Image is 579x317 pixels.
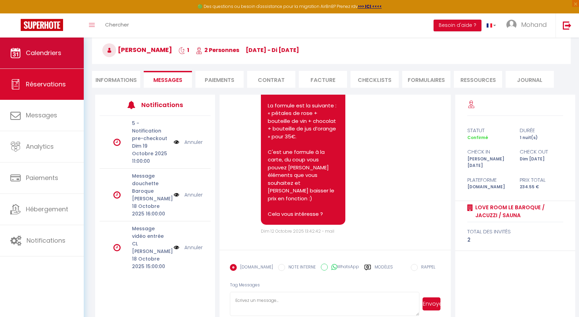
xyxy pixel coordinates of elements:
[132,142,169,165] p: Dim 19 Octobre 2025 11:00:00
[515,184,568,190] div: 234.55 €
[454,71,502,88] li: Ressources
[515,176,568,184] div: Prix total
[463,176,515,184] div: Plateforme
[467,135,488,140] span: Confirmé
[506,71,554,88] li: Journal
[246,46,299,54] span: [DATE] - di [DATE]
[299,71,347,88] li: Facture
[184,191,203,199] a: Annuler
[132,225,169,247] p: Message vidéo entrée CL
[195,71,244,88] li: Paiements
[463,126,515,135] div: statut
[506,20,517,30] img: ...
[105,21,129,28] span: Chercher
[26,80,66,88] span: Réservations
[184,244,203,251] a: Annuler
[132,247,169,270] p: [PERSON_NAME] 18 Octobre 2025 15:00:00
[515,126,568,135] div: durée
[196,46,239,54] span: 2 Personnes
[358,3,382,9] a: >>> ICI <<<<
[174,244,179,251] img: NO IMAGE
[515,148,568,156] div: check out
[473,203,563,220] a: Love Room Le Baroque / Jacuzzi / Sauna
[261,228,334,234] span: Dim 12 Octobre 2025 13:42:42 - mail
[179,46,189,54] span: 1
[141,97,187,113] h3: Notifications
[351,71,399,88] li: CHECKLISTS
[26,49,61,57] span: Calendriers
[434,20,481,31] button: Besoin d'aide ?
[26,111,57,119] span: Messages
[237,264,273,272] label: [DOMAIN_NAME]
[100,13,134,38] a: Chercher
[247,71,295,88] li: Contrat
[92,71,140,88] li: Informations
[463,156,515,169] div: [PERSON_NAME] [DATE]
[328,264,359,271] label: WhatsApp
[102,45,172,54] span: [PERSON_NAME]
[230,282,260,288] span: Tag Messages
[467,228,563,236] div: total des invités
[423,297,440,310] button: Envoyer
[26,142,54,151] span: Analytics
[463,148,515,156] div: check in
[174,191,179,199] img: NO IMAGE
[21,19,63,31] img: Super Booking
[418,264,435,272] label: RAPPEL
[467,236,563,244] div: 2
[174,138,179,146] img: NO IMAGE
[153,76,182,84] span: Messages
[463,184,515,190] div: [DOMAIN_NAME]
[515,135,568,141] div: 1 nuit(s)
[132,172,169,195] p: Message douchette Baroque
[375,264,393,276] label: Modèles
[132,119,169,142] p: 5 - Notification pre-checkout
[285,264,316,272] label: NOTE INTERNE
[521,20,547,29] span: Mohand
[132,195,169,218] p: [PERSON_NAME] 18 Octobre 2025 16:00:00
[563,21,571,30] img: logout
[26,173,58,182] span: Paiements
[402,71,450,88] li: FORMULAIRES
[501,13,556,38] a: ... Mohand
[515,156,568,169] div: Dim [DATE]
[26,205,68,213] span: Hébergement
[27,236,65,245] span: Notifications
[184,138,203,146] a: Annuler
